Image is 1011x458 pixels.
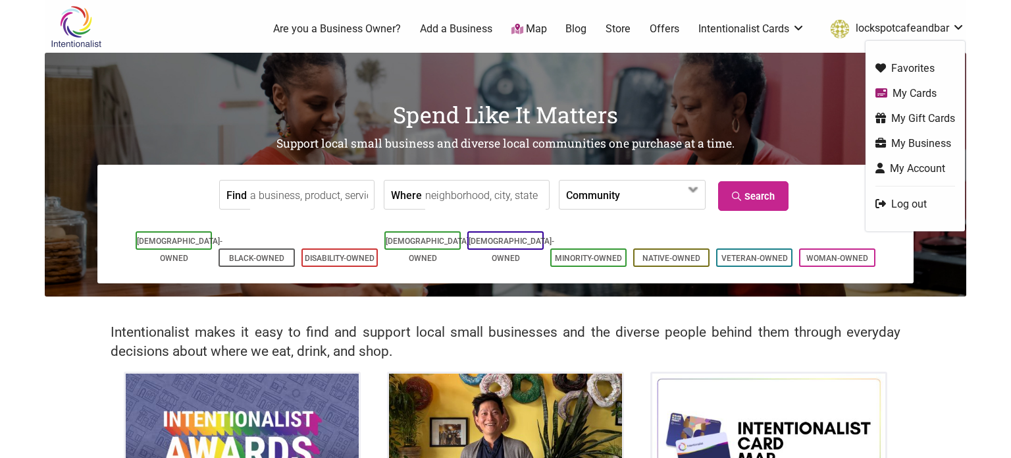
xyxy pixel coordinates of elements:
h1: Spend Like It Matters [45,99,966,130]
a: Black-Owned [229,254,284,263]
a: My Account [875,161,955,176]
a: Intentionalist Cards [698,22,805,36]
input: a business, product, service [250,181,371,210]
img: Intentionalist [45,5,107,48]
a: lockspotcafeandbar [824,17,965,41]
label: Where [391,181,422,209]
a: My Business [875,136,955,151]
a: Add a Business [420,22,492,36]
a: [DEMOGRAPHIC_DATA]-Owned [137,237,222,263]
a: Disability-Owned [305,254,375,263]
label: Community [566,181,620,209]
a: My Cards [875,86,955,101]
h2: Intentionalist makes it easy to find and support local small businesses and the diverse people be... [111,323,900,361]
a: [DEMOGRAPHIC_DATA]-Owned [386,237,471,263]
a: Favorites [875,61,955,76]
a: Veteran-Owned [721,254,788,263]
a: Offers [650,22,679,36]
a: Native-Owned [642,254,700,263]
a: Are you a Business Owner? [273,22,401,36]
a: Map [511,22,547,37]
label: Find [226,181,247,209]
a: My Gift Cards [875,111,955,126]
a: Blog [565,22,586,36]
a: Search [718,181,789,211]
a: [DEMOGRAPHIC_DATA]-Owned [469,237,554,263]
h2: Support local small business and diverse local communities one purchase at a time. [45,136,966,152]
a: Minority-Owned [555,254,622,263]
a: Store [606,22,631,36]
a: Woman-Owned [806,254,868,263]
a: Log out [875,196,955,212]
input: neighborhood, city, state [425,181,546,210]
